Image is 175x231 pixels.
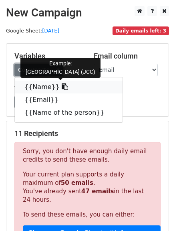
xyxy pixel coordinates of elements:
a: {{Email}} [15,93,123,106]
p: Sorry, you don't have enough daily email credits to send these emails. [23,147,152,164]
small: Google Sheet: [6,28,59,34]
h5: Variables [14,52,82,61]
a: {{Name}} [15,81,123,93]
span: Daily emails left: 3 [113,26,169,35]
strong: 50 emails [61,179,93,186]
a: Copy/paste... [14,64,63,76]
a: [DATE] [42,28,59,34]
p: Your current plan supports a daily maximum of . You've already sent in the last 24 hours. [23,170,152,204]
p: To send these emails, you can either: [23,211,152,219]
iframe: Chat Widget [135,192,175,231]
div: Example: [GEOGRAPHIC_DATA] (JCC) [20,58,101,78]
strong: 47 emails [81,188,114,195]
h5: Email column [94,52,161,61]
h2: New Campaign [6,6,169,20]
h5: 11 Recipients [14,129,161,138]
a: Daily emails left: 3 [113,28,169,34]
a: {{Name of the person}} [15,106,123,119]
